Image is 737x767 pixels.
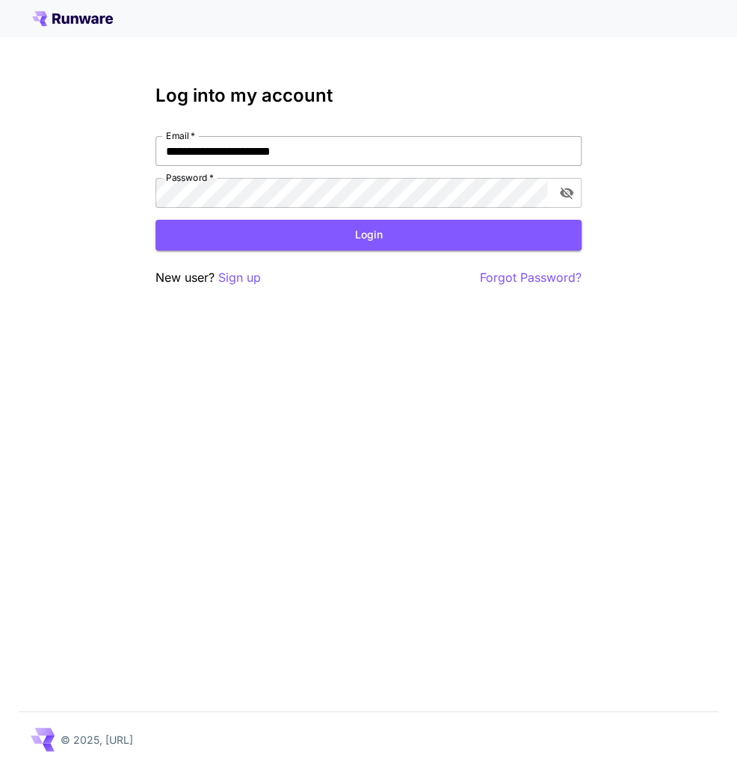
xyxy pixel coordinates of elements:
[218,268,261,287] button: Sign up
[480,268,582,287] button: Forgot Password?
[166,171,214,184] label: Password
[155,85,582,106] h3: Log into my account
[155,268,261,287] p: New user?
[553,179,580,206] button: toggle password visibility
[61,732,133,748] p: © 2025, [URL]
[166,129,195,142] label: Email
[155,220,582,250] button: Login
